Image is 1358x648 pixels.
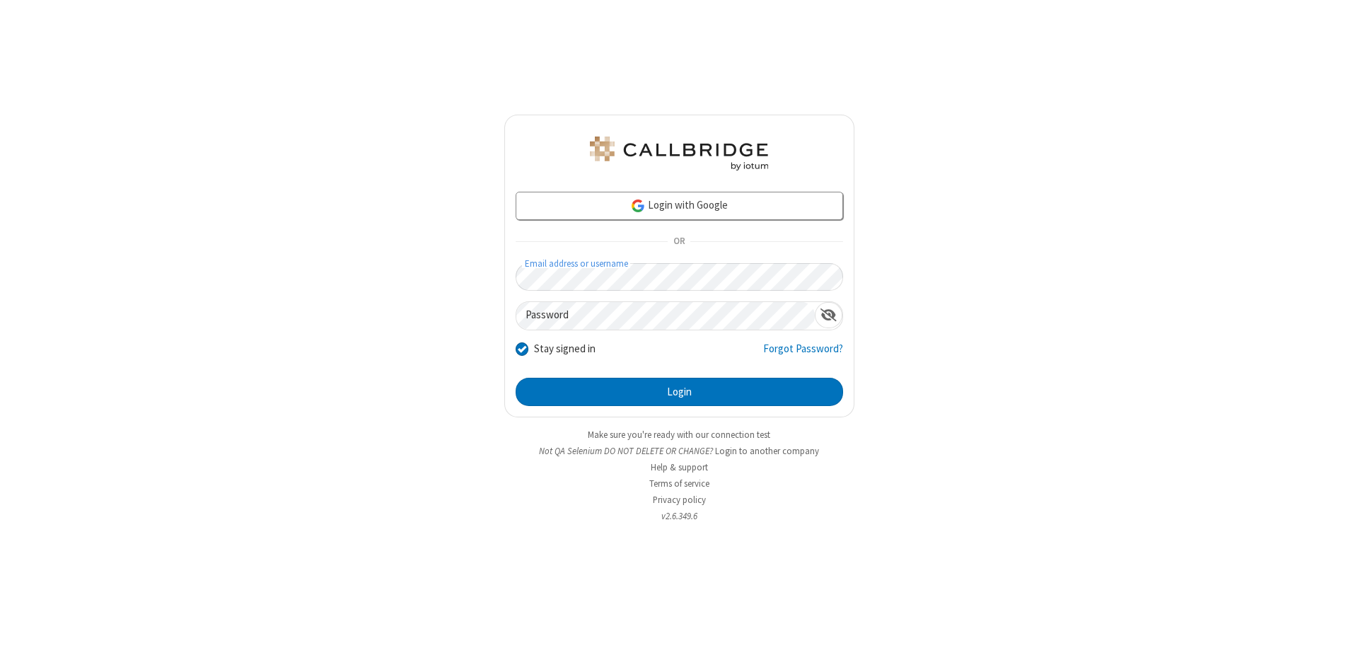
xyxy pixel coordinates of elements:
li: Not QA Selenium DO NOT DELETE OR CHANGE? [504,444,854,458]
a: Help & support [651,461,708,473]
button: Login to another company [715,444,819,458]
a: Login with Google [516,192,843,220]
li: v2.6.349.6 [504,509,854,523]
a: Privacy policy [653,494,706,506]
a: Forgot Password? [763,341,843,368]
a: Terms of service [649,478,709,490]
label: Stay signed in [534,341,596,357]
input: Email address or username [516,263,843,291]
input: Password [516,302,815,330]
img: google-icon.png [630,198,646,214]
div: Show password [815,302,842,328]
a: Make sure you're ready with our connection test [588,429,770,441]
span: OR [668,232,690,252]
img: QA Selenium DO NOT DELETE OR CHANGE [587,137,771,170]
button: Login [516,378,843,406]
